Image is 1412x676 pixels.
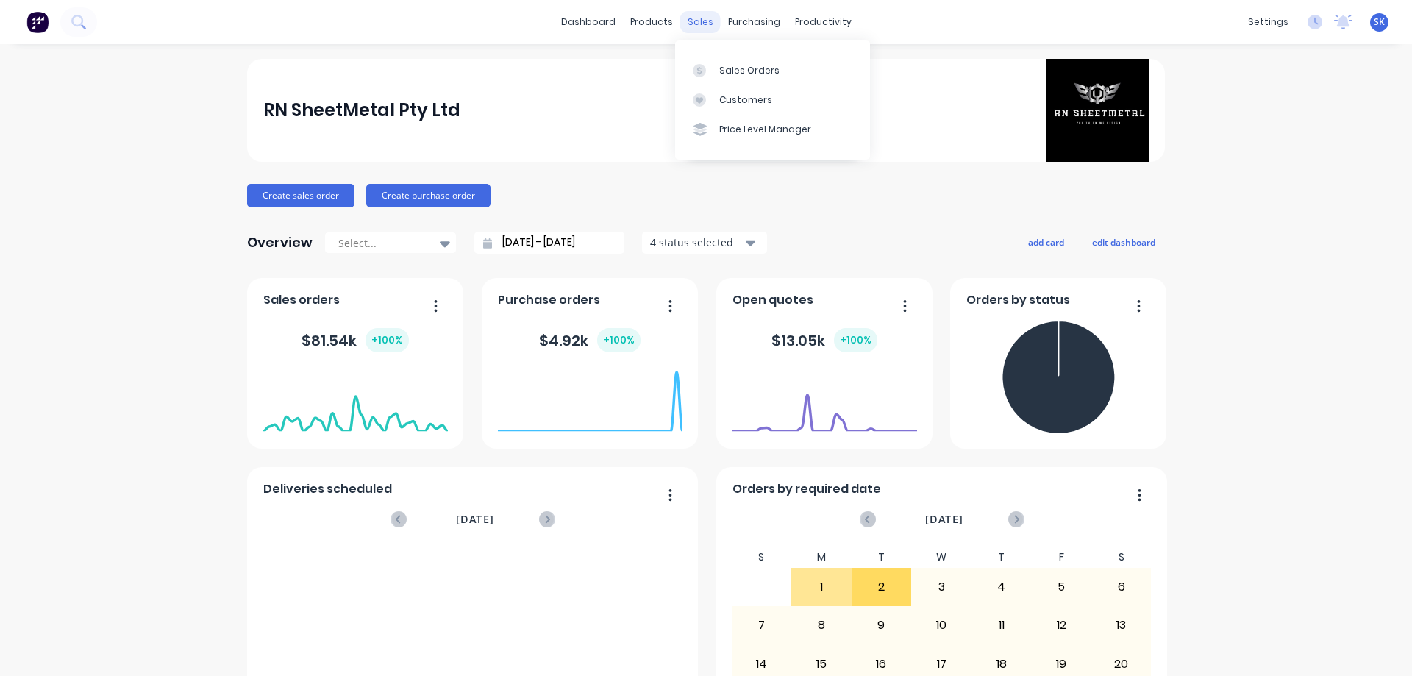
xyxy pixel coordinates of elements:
div: 8 [792,607,851,644]
span: Orders by status [966,291,1070,309]
span: Sales orders [263,291,340,309]
div: F [1031,547,1091,568]
span: [DATE] [456,511,494,527]
div: + 100 % [366,328,409,352]
a: Customers [675,85,870,115]
div: productivity [788,11,859,33]
div: products [623,11,680,33]
div: 9 [852,607,911,644]
div: S [1091,547,1152,568]
button: edit dashboard [1083,232,1165,252]
span: Orders by required date [732,480,881,498]
div: T [971,547,1032,568]
div: 11 [972,607,1031,644]
div: 7 [732,607,791,644]
div: 5 [1032,569,1091,605]
button: Create sales order [247,184,354,207]
div: T [852,547,912,568]
div: 1 [792,569,851,605]
img: RN SheetMetal Pty Ltd [1046,59,1149,162]
a: Price Level Manager [675,115,870,144]
button: 4 status selected [642,232,767,254]
div: 13 [1092,607,1151,644]
div: sales [680,11,721,33]
button: Create purchase order [366,184,491,207]
div: Sales Orders [719,64,780,77]
div: $ 4.92k [539,328,641,352]
div: 4 [972,569,1031,605]
div: RN SheetMetal Pty Ltd [263,96,460,125]
div: 10 [912,607,971,644]
a: Sales Orders [675,55,870,85]
div: + 100 % [834,328,877,352]
div: settings [1241,11,1296,33]
div: 2 [852,569,911,605]
div: purchasing [721,11,788,33]
div: + 100 % [597,328,641,352]
div: M [791,547,852,568]
div: Price Level Manager [719,123,811,136]
div: S [732,547,792,568]
div: 12 [1032,607,1091,644]
div: Overview [247,228,313,257]
span: SK [1374,15,1385,29]
div: 6 [1092,569,1151,605]
img: Factory [26,11,49,33]
a: dashboard [554,11,623,33]
div: Customers [719,93,772,107]
button: add card [1019,232,1074,252]
div: 3 [912,569,971,605]
div: W [911,547,971,568]
div: $ 81.54k [302,328,409,352]
span: Purchase orders [498,291,600,309]
div: $ 13.05k [771,328,877,352]
div: 4 status selected [650,235,743,250]
span: Open quotes [732,291,813,309]
span: [DATE] [925,511,963,527]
